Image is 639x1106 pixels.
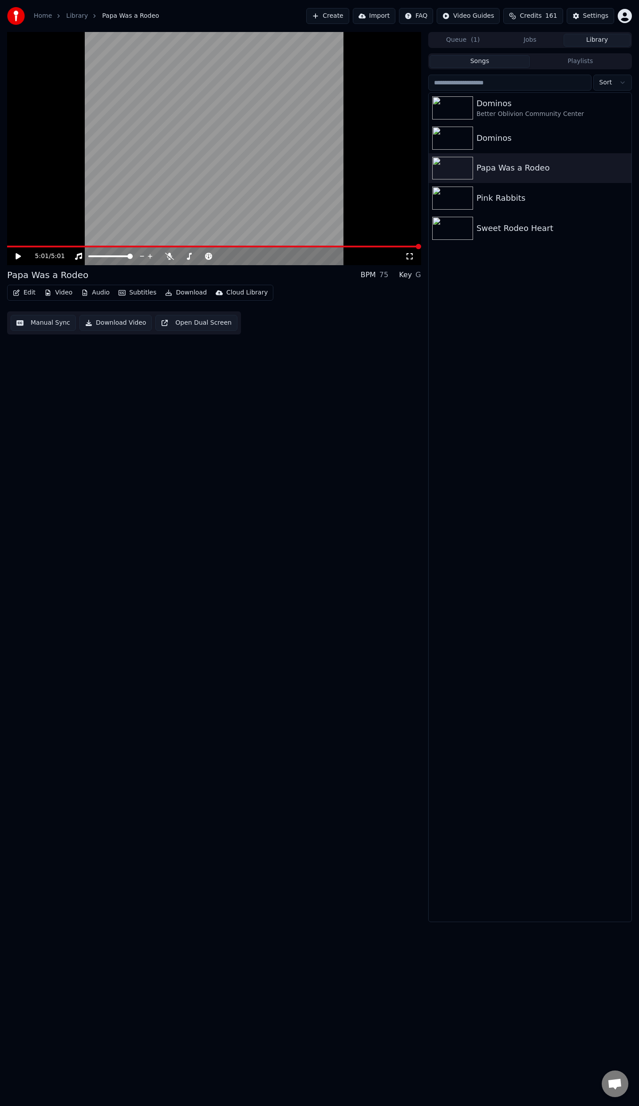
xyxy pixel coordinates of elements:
button: Import [353,8,395,24]
button: Playlists [530,55,631,68]
button: Create [306,8,349,24]
div: Papa Was a Rodeo [7,269,88,281]
button: Download Video [79,315,152,331]
div: Settings [583,12,608,20]
div: Pink Rabbits [477,192,628,204]
div: Sweet Rodeo Heart [477,222,628,235]
button: Audio [78,286,113,299]
span: 5:01 [51,252,65,261]
div: / [35,252,56,261]
nav: breadcrumb [34,12,159,20]
button: Edit [9,286,39,299]
button: Manual Sync [11,315,76,331]
button: Credits161 [503,8,563,24]
button: Jobs [497,34,564,47]
span: Credits [520,12,541,20]
span: ( 1 ) [471,36,480,44]
div: G [415,270,421,280]
div: Papa Was a Rodeo [477,162,628,174]
button: Songs [430,55,530,68]
span: Papa Was a Rodeo [102,12,159,20]
button: FAQ [399,8,433,24]
button: Video Guides [437,8,500,24]
span: 5:01 [35,252,49,261]
button: Library [564,34,631,47]
div: BPM [360,270,375,280]
a: Library [66,12,88,20]
div: 75 [379,270,388,280]
span: 161 [545,12,557,20]
div: Dominos [477,132,628,144]
div: Dominos [477,97,628,110]
a: Home [34,12,52,20]
div: Better Oblivion Community Center [477,110,628,119]
div: Open chat [602,1070,628,1097]
div: Cloud Library [226,288,268,297]
button: Queue [430,34,497,47]
span: Sort [599,78,612,87]
button: Subtitles [115,286,160,299]
button: Open Dual Screen [155,315,237,331]
button: Video [41,286,76,299]
button: Download [162,286,210,299]
button: Settings [567,8,614,24]
img: youka [7,7,25,25]
div: Key [399,270,412,280]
